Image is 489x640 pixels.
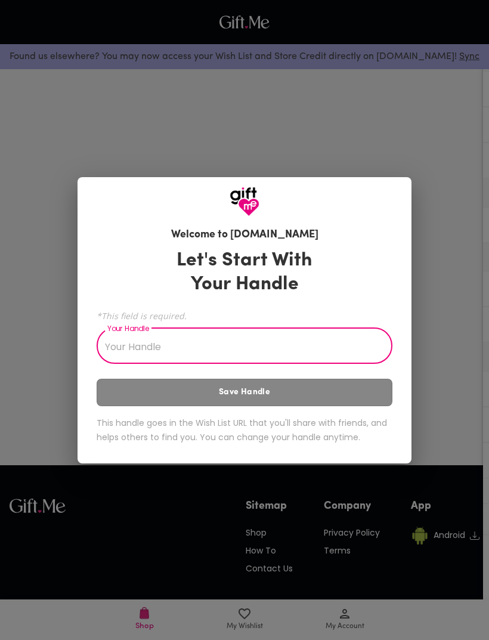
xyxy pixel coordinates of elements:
[97,310,392,321] span: *This field is required.
[171,227,318,243] h6: Welcome to [DOMAIN_NAME]
[230,187,259,217] img: GiftMe Logo
[162,249,327,296] h3: Let's Start With Your Handle
[97,330,379,364] input: Your Handle
[97,416,392,445] h6: This handle goes in the Wish List URL that you'll share with friends, and helps others to find yo...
